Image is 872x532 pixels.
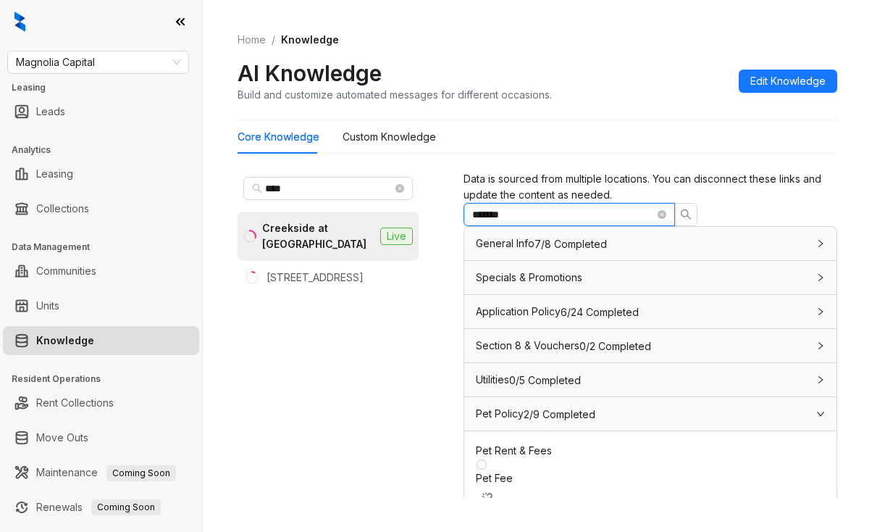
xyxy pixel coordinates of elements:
li: / [272,32,275,48]
div: Specials & Promotions [464,261,837,294]
a: Move Outs [36,423,88,452]
span: 2/9 Completed [524,410,595,420]
span: 0/2 Completed [579,341,651,352]
div: Build and customize automated messages for different occasions. [238,87,552,102]
h2: AI Knowledge [238,59,382,87]
a: Home [235,32,269,48]
a: RenewalsComing Soon [36,493,161,522]
span: search [252,183,262,194]
a: Rent Collections [36,388,114,417]
span: 6/24 Completed [561,307,639,317]
span: General Info [476,237,534,249]
li: Maintenance [3,458,199,487]
div: Data is sourced from multiple locations. You can disconnect these links and update the content as... [464,171,837,203]
span: Pet Rent & Fees [476,444,552,457]
span: 7/8 Completed [534,239,607,249]
li: Units [3,291,199,320]
a: Units [36,291,59,320]
span: close-circle [395,184,404,193]
li: Communities [3,257,199,286]
div: Utilities0/5 Completed [464,363,837,396]
span: collapsed [816,273,825,282]
div: Pet Policy2/9 Completed [464,397,837,431]
span: Application Policy [476,305,561,317]
span: Live [380,228,413,245]
span: close-circle [658,210,666,219]
h3: Data Management [12,241,202,254]
a: Leads [36,97,65,126]
li: Knowledge [3,326,199,355]
span: collapsed [816,375,825,384]
span: collapsed [816,341,825,350]
div: Pet Fee [476,470,825,510]
li: Leasing [3,159,199,188]
li: Leads [3,97,199,126]
a: Collections [36,194,89,223]
div: Custom Knowledge [343,129,436,145]
span: Coming Soon [91,499,161,515]
span: Coming Soon [106,465,176,481]
a: Knowledge [36,326,94,355]
li: Rent Collections [3,388,199,417]
span: 0/5 Completed [509,375,581,386]
span: Section 8 & Vouchers [476,339,579,352]
span: collapsed [816,307,825,316]
span: Knowledge [281,33,339,46]
h3: Analytics [12,144,202,157]
div: Creekside at [GEOGRAPHIC_DATA] [262,220,374,252]
button: Edit Knowledge [739,70,837,93]
span: Pet Policy [476,407,524,420]
div: Application Policy6/24 Completed [464,295,837,328]
img: logo [14,12,25,32]
span: collapsed [816,239,825,248]
span: Edit Knowledge [750,73,826,89]
div: Core Knowledge [238,129,319,145]
span: Utilities [476,373,509,386]
li: Collections [3,194,199,223]
li: Renewals [3,493,199,522]
span: Specials & Promotions [476,271,582,283]
h3: Leasing [12,81,202,94]
span: search [680,209,692,220]
a: Leasing [36,159,73,188]
div: [STREET_ADDRESS] [267,270,364,286]
h3: Resident Operations [12,373,202,386]
div: Section 8 & Vouchers0/2 Completed [464,329,837,362]
li: Move Outs [3,423,199,452]
span: Magnolia Capital [16,51,180,73]
div: General Info7/8 Completed [464,227,837,260]
span: expanded [816,410,825,418]
a: Communities [36,257,96,286]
